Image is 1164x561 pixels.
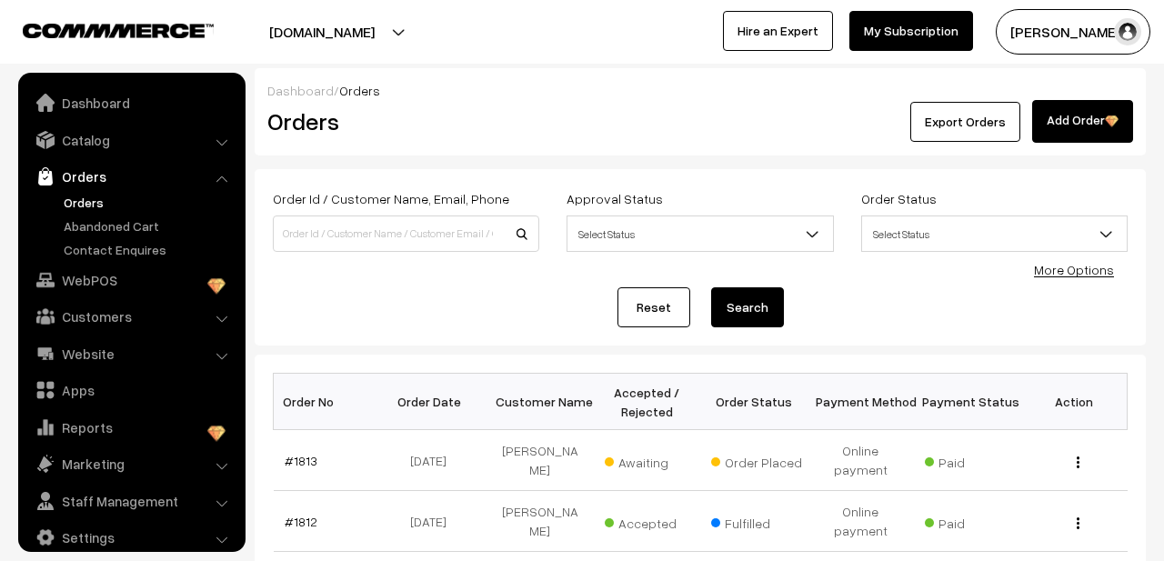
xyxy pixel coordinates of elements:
span: Fulfilled [711,509,802,533]
a: Add Order [1032,100,1133,143]
span: Accepted [605,509,696,533]
img: Menu [1077,456,1079,468]
div: / [267,81,1133,100]
th: Order Date [380,374,487,430]
span: Select Status [567,215,833,252]
span: Awaiting [605,448,696,472]
span: Select Status [862,218,1127,250]
th: Order No [274,374,380,430]
span: Select Status [861,215,1128,252]
a: My Subscription [849,11,973,51]
a: #1812 [285,514,317,529]
a: COMMMERCE [23,18,182,40]
td: Online payment [807,491,913,552]
a: Dashboard [23,86,239,119]
a: More Options [1034,262,1114,277]
a: Reset [617,287,690,327]
th: Action [1020,374,1127,430]
h2: Orders [267,107,537,135]
a: Staff Management [23,485,239,517]
img: COMMMERCE [23,24,214,37]
a: Apps [23,374,239,406]
td: [DATE] [380,430,487,491]
input: Order Id / Customer Name / Customer Email / Customer Phone [273,215,539,252]
td: [PERSON_NAME] [487,491,593,552]
button: Search [711,287,784,327]
a: Reports [23,411,239,444]
label: Order Id / Customer Name, Email, Phone [273,189,509,208]
a: Hire an Expert [723,11,833,51]
th: Order Status [700,374,807,430]
label: Approval Status [567,189,663,208]
a: Catalog [23,124,239,156]
a: Contact Enquires [59,240,239,259]
span: Orders [339,83,380,98]
a: #1813 [285,453,317,468]
span: Select Status [567,218,832,250]
label: Order Status [861,189,937,208]
span: Order Placed [711,448,802,472]
img: user [1114,18,1141,45]
th: Payment Method [807,374,913,430]
button: Export Orders [910,102,1020,142]
span: Paid [925,448,1016,472]
span: Paid [925,509,1016,533]
a: Customers [23,300,239,333]
td: [DATE] [380,491,487,552]
button: [DOMAIN_NAME] [206,9,438,55]
a: Abandoned Cart [59,216,239,235]
img: Menu [1077,517,1079,529]
th: Customer Name [487,374,593,430]
th: Payment Status [914,374,1020,430]
th: Accepted / Rejected [594,374,700,430]
a: Website [23,337,239,370]
td: [PERSON_NAME] [487,430,593,491]
a: Orders [23,160,239,193]
a: Marketing [23,447,239,480]
td: Online payment [807,430,913,491]
a: Settings [23,521,239,554]
a: Dashboard [267,83,334,98]
a: Orders [59,193,239,212]
a: WebPOS [23,264,239,296]
button: [PERSON_NAME]… [996,9,1150,55]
